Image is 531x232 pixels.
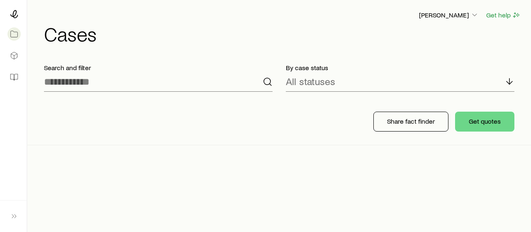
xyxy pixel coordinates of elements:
p: [PERSON_NAME] [419,11,479,19]
button: [PERSON_NAME] [419,10,479,20]
button: Get quotes [455,112,514,132]
p: All statuses [286,76,335,87]
p: By case status [286,63,514,72]
p: Share fact finder [387,117,435,125]
button: Get help [486,10,521,20]
p: Search and filter [44,63,273,72]
button: Share fact finder [373,112,448,132]
h1: Cases [44,24,521,44]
